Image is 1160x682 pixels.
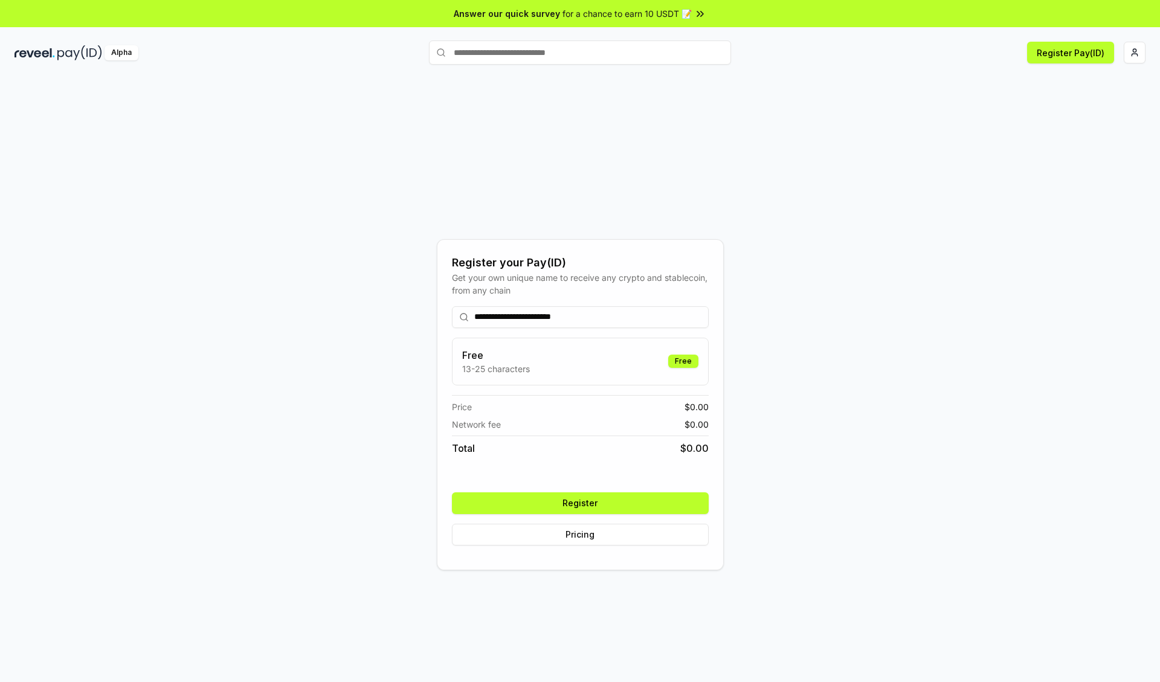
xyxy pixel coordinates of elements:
[452,271,709,297] div: Get your own unique name to receive any crypto and stablecoin, from any chain
[57,45,102,60] img: pay_id
[452,418,501,431] span: Network fee
[452,441,475,455] span: Total
[452,254,709,271] div: Register your Pay(ID)
[452,401,472,413] span: Price
[452,492,709,514] button: Register
[668,355,698,368] div: Free
[562,7,692,20] span: for a chance to earn 10 USDT 📝
[462,348,530,362] h3: Free
[685,401,709,413] span: $ 0.00
[454,7,560,20] span: Answer our quick survey
[14,45,55,60] img: reveel_dark
[685,418,709,431] span: $ 0.00
[680,441,709,455] span: $ 0.00
[462,362,530,375] p: 13-25 characters
[1027,42,1114,63] button: Register Pay(ID)
[105,45,138,60] div: Alpha
[452,524,709,545] button: Pricing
